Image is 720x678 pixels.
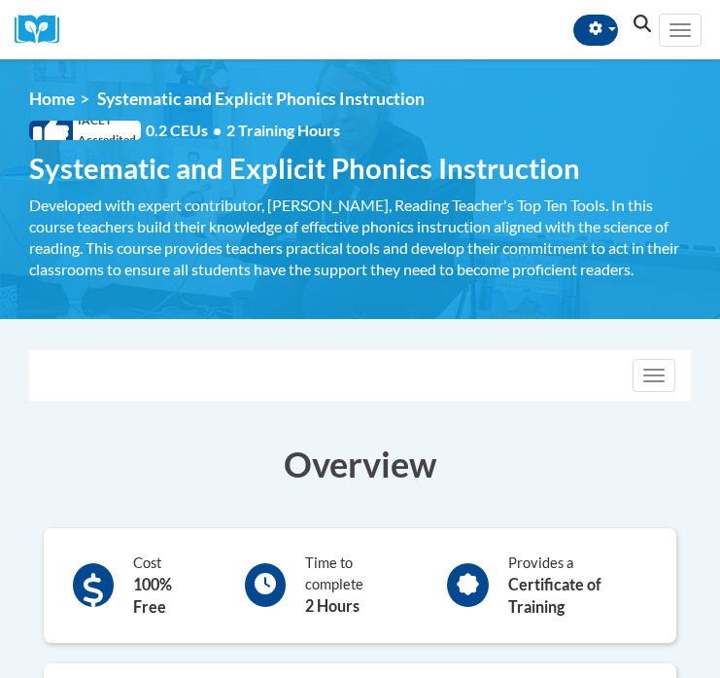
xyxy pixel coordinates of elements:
[573,15,618,46] button: Account Settings
[226,121,340,139] span: 2 Training Hours
[29,151,580,185] span: Systematic and Explicit Phonics Instruction
[133,553,200,619] div: Cost
[29,440,691,488] h3: Overview
[213,121,222,139] span: •
[15,15,73,45] img: Logo brand
[146,120,340,141] span: 0.2 CEUs
[628,14,657,39] button: Search
[305,553,403,618] div: Time to complete
[133,575,172,616] b: 100% Free
[305,596,360,615] b: 2 Hours
[15,15,73,45] a: Cox Campus
[29,195,691,280] div: Developed with expert contributor, [PERSON_NAME], Reading Teacher's Top Ten Tools. In this course...
[508,575,601,616] b: Certificate of Training
[508,553,647,619] div: Provides a
[29,89,75,109] a: Home
[29,121,141,140] span: IACET Accredited
[97,89,425,109] span: Systematic and Explicit Phonics Instruction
